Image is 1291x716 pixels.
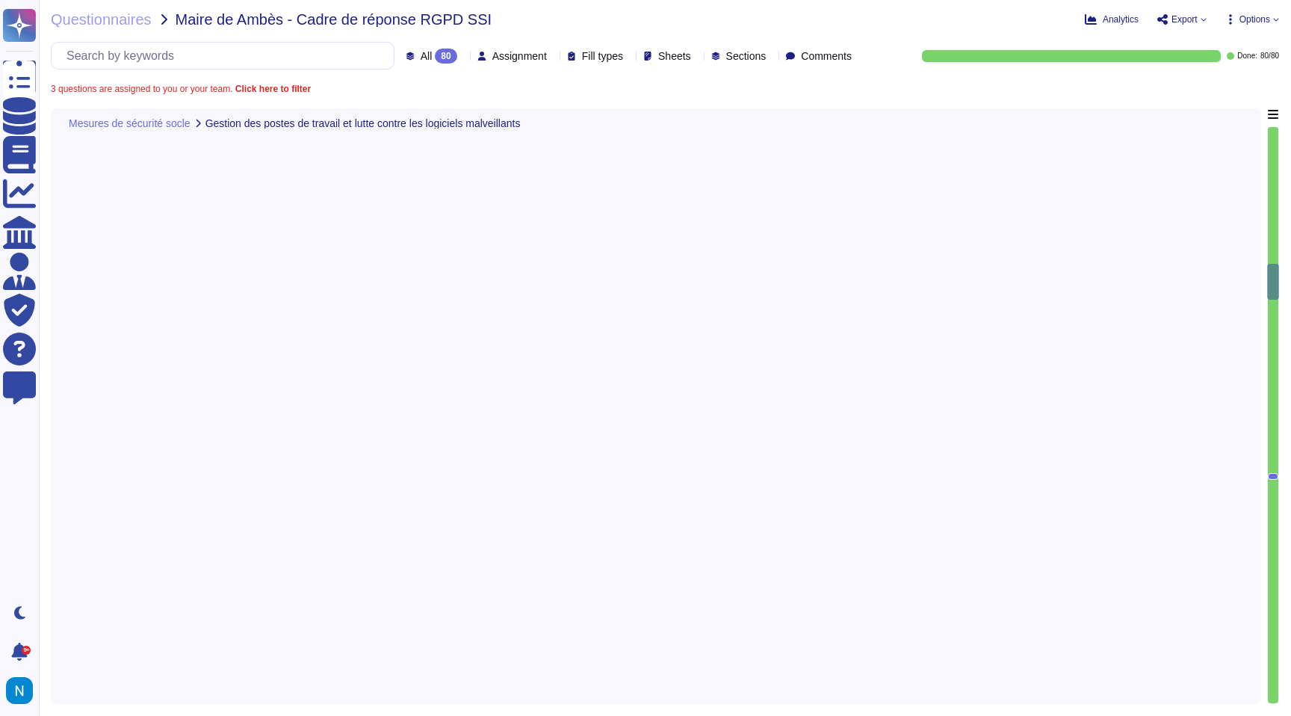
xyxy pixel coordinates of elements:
[51,84,311,93] span: 3 questions are assigned to you or your team.
[582,51,623,61] span: Fill types
[69,118,191,129] span: Mesures de sécurité socle
[6,677,33,704] img: user
[1171,15,1198,24] span: Export
[726,51,767,61] span: Sections
[1103,15,1139,24] span: Analytics
[1239,15,1270,24] span: Options
[59,43,394,69] input: Search by keywords
[658,51,691,61] span: Sheets
[22,646,31,655] div: 9+
[801,51,852,61] span: Comments
[51,12,152,27] span: Questionnaires
[435,49,456,64] div: 80
[1085,13,1139,25] button: Analytics
[3,674,43,707] button: user
[1237,52,1257,60] span: Done:
[176,12,492,27] span: Maire de Ambès - Cadre de réponse RGPD SSI
[421,51,433,61] span: All
[232,84,311,94] b: Click here to filter
[492,51,547,61] span: Assignment
[205,118,521,129] span: Gestion des postes de travail et lutte contre les logiciels malveillants
[1260,52,1279,60] span: 80 / 80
